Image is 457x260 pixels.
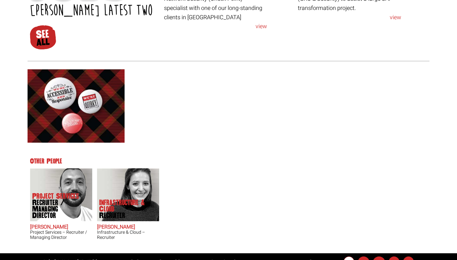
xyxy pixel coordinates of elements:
a: view [164,22,267,31]
img: Chris Pelow's our Project Services Recruiter / Managing Director [31,168,92,221]
img: Sara O'Toole does Infrastructure & Cloud Recruiter [98,168,159,221]
h4: Other People [30,158,427,165]
span: Recruiter [99,212,151,219]
h2: [PERSON_NAME] [30,224,92,230]
img: See All Jobs [29,24,56,50]
span: Recruiter / Managing Director [32,199,84,219]
a: view [298,13,401,22]
h3: Project Services – Recruiter / Managing Director [30,230,92,240]
p: Infrastructure & Cloud [99,199,151,219]
h3: Infrastructure & Cloud – Recruiter [97,230,159,240]
h2: [PERSON_NAME] [97,224,159,230]
h2: [PERSON_NAME] latest two [30,2,159,19]
p: Project Services [32,193,84,219]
